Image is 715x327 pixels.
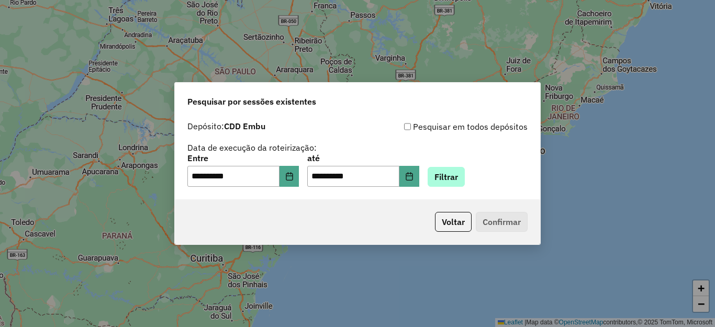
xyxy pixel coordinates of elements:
strong: CDD Embu [224,121,265,131]
button: Voltar [435,212,472,232]
span: Pesquisar por sessões existentes [187,95,316,108]
label: até [307,152,419,164]
label: Data de execução da roteirização: [187,141,317,154]
button: Choose Date [280,166,299,187]
button: Filtrar [428,167,465,187]
div: Pesquisar em todos depósitos [357,120,528,133]
label: Entre [187,152,299,164]
label: Depósito: [187,120,265,132]
button: Choose Date [399,166,419,187]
